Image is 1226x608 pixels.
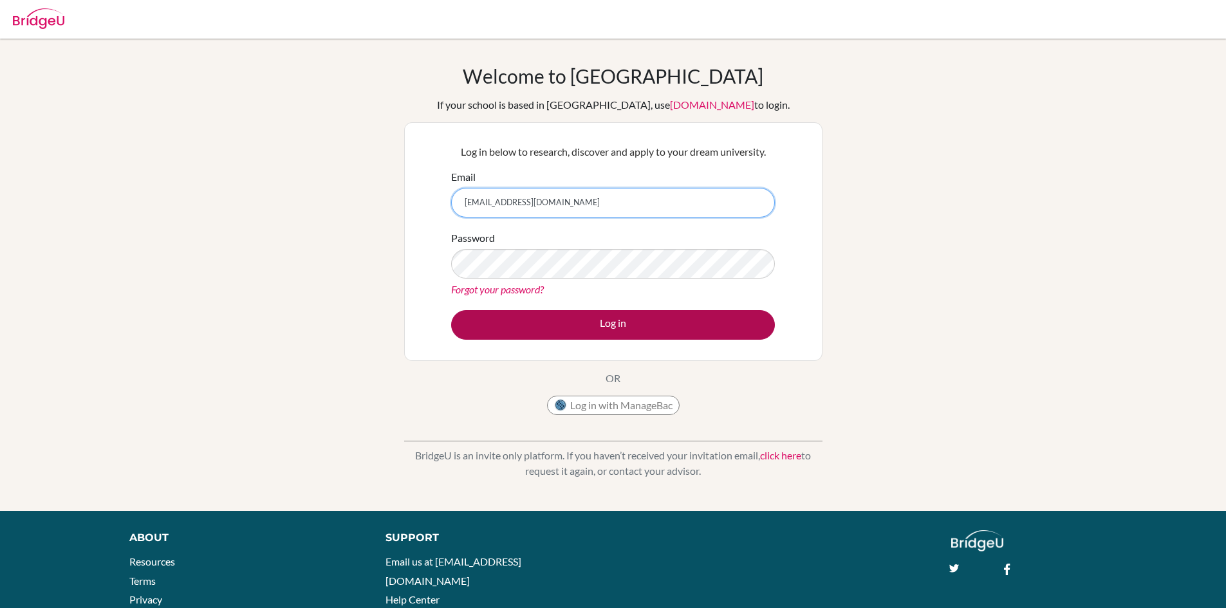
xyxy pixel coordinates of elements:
[385,593,440,605] a: Help Center
[385,555,521,587] a: Email us at [EMAIL_ADDRESS][DOMAIN_NAME]
[404,448,822,479] p: BridgeU is an invite only platform. If you haven’t received your invitation email, to request it ...
[463,64,763,88] h1: Welcome to [GEOGRAPHIC_DATA]
[451,144,775,160] p: Log in below to research, discover and apply to your dream university.
[129,575,156,587] a: Terms
[13,8,64,29] img: Bridge-U
[129,555,175,567] a: Resources
[606,371,620,386] p: OR
[951,530,1003,551] img: logo_white@2x-f4f0deed5e89b7ecb1c2cc34c3e3d731f90f0f143d5ea2071677605dd97b5244.png
[451,310,775,340] button: Log in
[760,449,801,461] a: click here
[670,98,754,111] a: [DOMAIN_NAME]
[385,530,598,546] div: Support
[437,97,790,113] div: If your school is based in [GEOGRAPHIC_DATA], use to login.
[547,396,680,415] button: Log in with ManageBac
[129,530,357,546] div: About
[451,283,544,295] a: Forgot your password?
[451,169,476,185] label: Email
[451,230,495,246] label: Password
[129,593,162,605] a: Privacy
